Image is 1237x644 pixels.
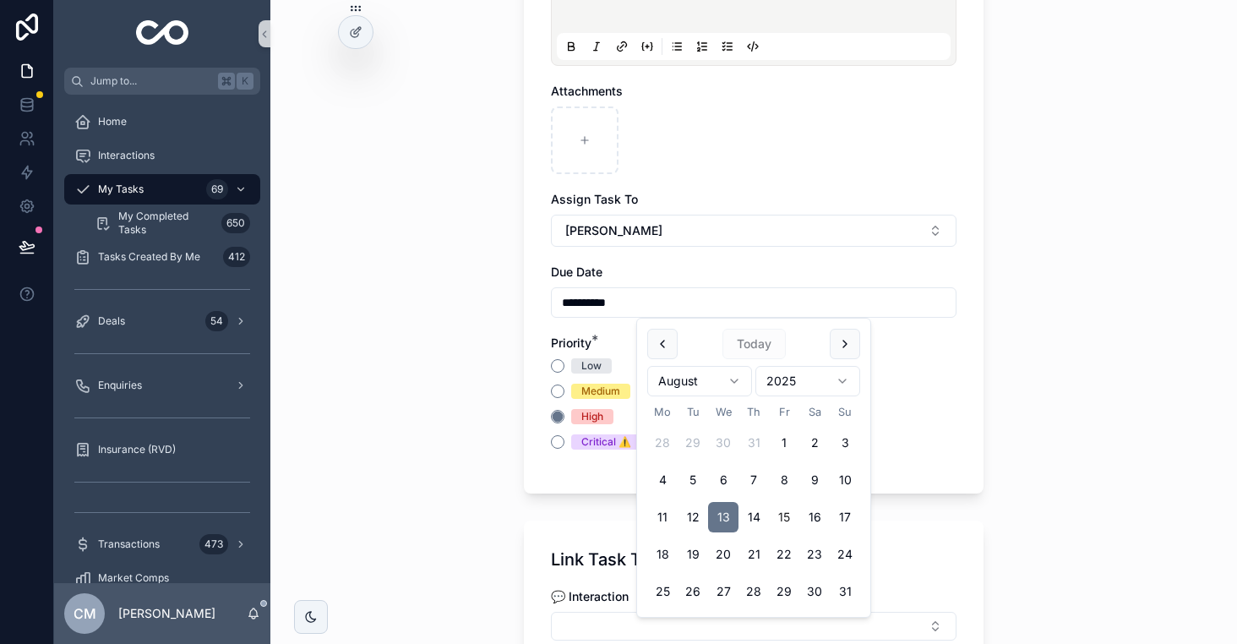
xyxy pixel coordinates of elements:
[64,529,260,559] a: Transactions473
[64,242,260,272] a: Tasks Created By Me412
[708,576,738,607] button: Wednesday, 27 August 2025
[647,576,678,607] button: Monday, 25 August 2025
[74,603,96,624] span: CM
[769,539,799,570] button: Friday, 22 August 2025
[205,311,228,331] div: 54
[738,428,769,458] button: Thursday, 31 July 2025
[678,502,708,532] button: Tuesday, 12 August 2025
[551,548,650,571] h1: Link Task To
[799,576,830,607] button: Saturday, 30 August 2025
[551,336,591,350] span: Priority
[64,106,260,137] a: Home
[678,428,708,458] button: Tuesday, 29 July 2025
[678,539,708,570] button: Tuesday, 19 August 2025
[738,403,769,421] th: Thursday
[98,379,142,392] span: Enquiries
[708,465,738,495] button: Wednesday, 6 August 2025
[551,84,623,98] span: Attachments
[799,539,830,570] button: Saturday, 23 August 2025
[647,539,678,570] button: Monday, 18 August 2025
[830,465,860,495] button: Sunday, 10 August 2025
[830,576,860,607] button: Sunday, 31 August 2025
[769,428,799,458] button: Friday, 1 August 2025
[830,428,860,458] button: Sunday, 3 August 2025
[678,576,708,607] button: Tuesday, 26 August 2025
[54,95,270,583] div: scrollable content
[647,403,860,607] table: August 2025
[98,149,155,162] span: Interactions
[118,210,215,237] span: My Completed Tasks
[98,571,169,585] span: Market Comps
[830,539,860,570] button: Sunday, 24 August 2025
[565,222,662,239] span: [PERSON_NAME]
[799,428,830,458] button: Saturday, 2 August 2025
[678,465,708,495] button: Tuesday, 5 August 2025
[64,174,260,205] a: My Tasks69
[769,502,799,532] button: Friday, 15 August 2025
[647,428,678,458] button: Monday, 28 July 2025
[551,215,956,247] button: Select Button
[738,576,769,607] button: Thursday, 28 August 2025
[98,250,200,264] span: Tasks Created By Me
[830,502,860,532] button: Sunday, 17 August 2025
[199,534,228,554] div: 473
[98,183,144,196] span: My Tasks
[98,443,176,456] span: Insurance (RVD)
[551,192,638,206] span: Assign Task To
[98,538,160,551] span: Transactions
[647,502,678,532] button: Monday, 11 August 2025
[64,306,260,336] a: Deals54
[206,179,228,199] div: 69
[581,434,631,450] div: Critical ⚠️️
[708,539,738,570] button: Wednesday, 20 August 2025
[64,563,260,593] a: Market Comps
[551,265,602,279] span: Due Date
[708,403,738,421] th: Wednesday
[799,403,830,421] th: Saturday
[64,370,260,401] a: Enquiries
[799,465,830,495] button: Saturday, 9 August 2025
[118,605,215,622] p: [PERSON_NAME]
[221,213,250,233] div: 650
[223,247,250,267] div: 412
[769,576,799,607] button: Friday, 29 August 2025
[581,409,603,424] div: High
[708,428,738,458] button: Wednesday, 30 July 2025
[64,68,260,95] button: Jump to...K
[678,403,708,421] th: Tuesday
[581,358,602,374] div: Low
[238,74,252,88] span: K
[830,403,860,421] th: Sunday
[647,403,678,421] th: Monday
[769,403,799,421] th: Friday
[64,140,260,171] a: Interactions
[136,20,189,47] img: App logo
[84,208,260,238] a: My Completed Tasks650
[551,612,956,641] button: Select Button
[98,115,127,128] span: Home
[64,434,260,465] a: Insurance (RVD)
[799,502,830,532] button: Saturday, 16 August 2025
[769,465,799,495] button: Friday, 8 August 2025
[581,384,620,399] div: Medium
[90,74,211,88] span: Jump to...
[708,502,738,532] button: Today, Wednesday, 13 August 2025, selected
[738,502,769,532] button: Thursday, 14 August 2025
[98,314,125,328] span: Deals
[551,589,629,603] span: 💬 Interaction
[647,465,678,495] button: Monday, 4 August 2025
[738,539,769,570] button: Thursday, 21 August 2025
[738,465,769,495] button: Thursday, 7 August 2025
